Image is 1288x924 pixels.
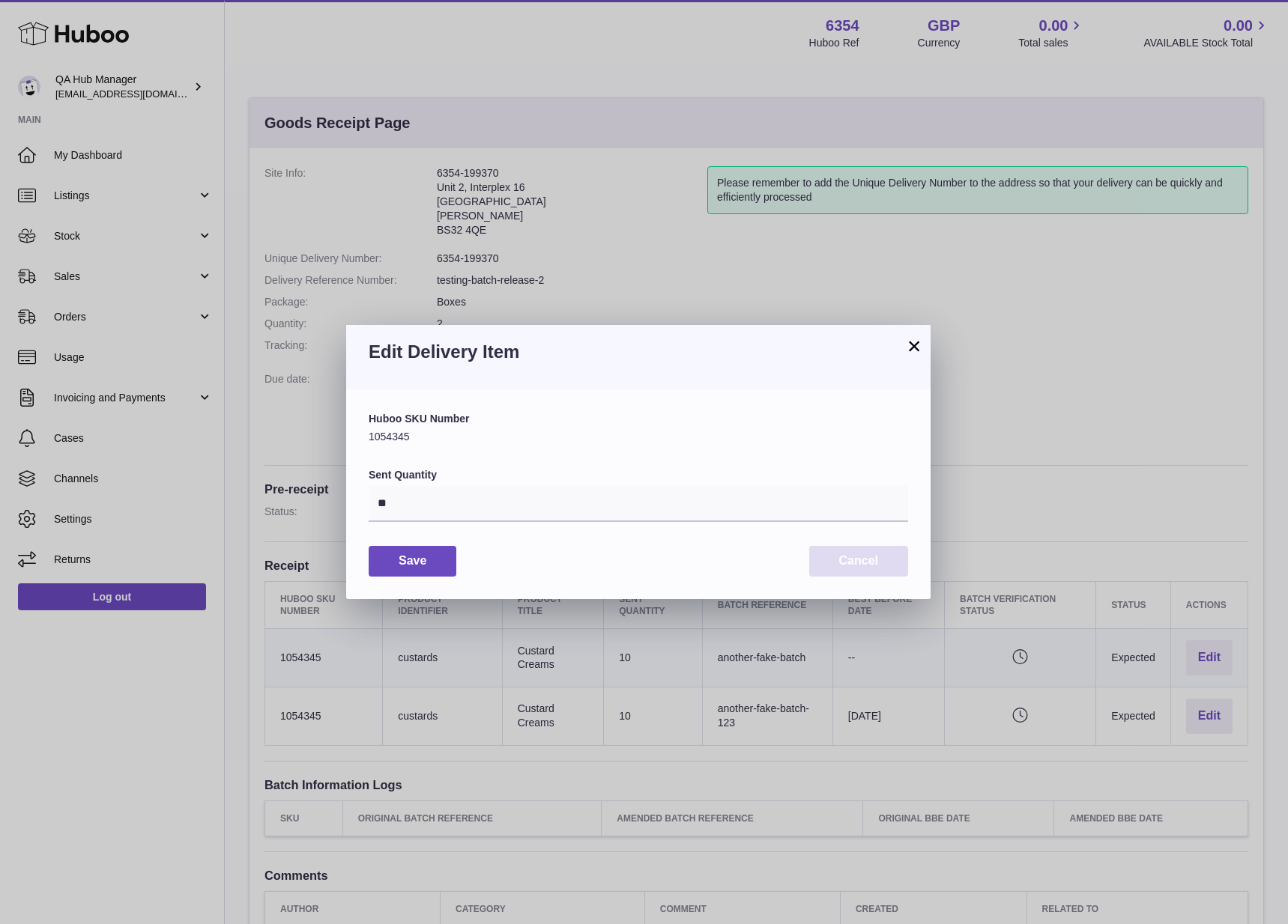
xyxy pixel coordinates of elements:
label: Huboo SKU Number [369,412,908,426]
button: × [905,337,923,355]
button: Save [369,546,456,577]
button: Cancel [809,546,908,577]
h3: Edit Delivery Item [369,340,908,364]
div: 1054345 [369,412,908,444]
label: Sent Quantity [369,468,908,482]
